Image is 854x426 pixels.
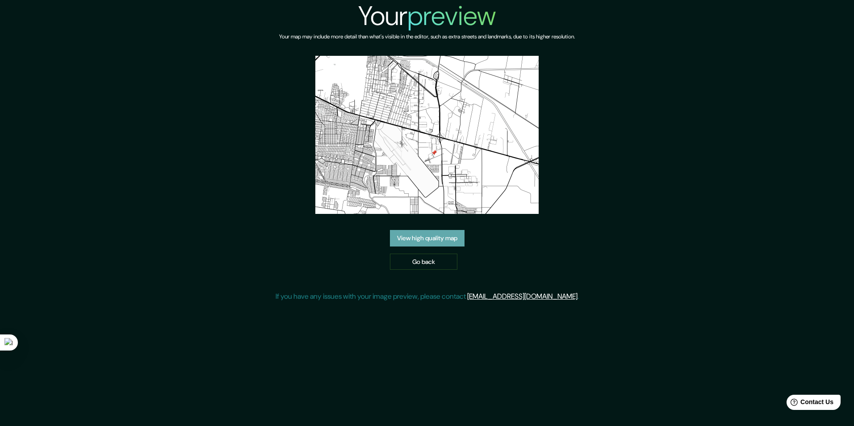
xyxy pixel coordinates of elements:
[390,230,465,246] a: View high quality map
[774,391,844,416] iframe: Help widget launcher
[390,254,457,270] a: Go back
[279,32,575,42] h6: Your map may include more detail than what's visible in the editor, such as extra streets and lan...
[315,56,539,214] img: created-map-preview
[467,292,578,301] a: [EMAIL_ADDRESS][DOMAIN_NAME]
[276,291,579,302] p: If you have any issues with your image preview, please contact .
